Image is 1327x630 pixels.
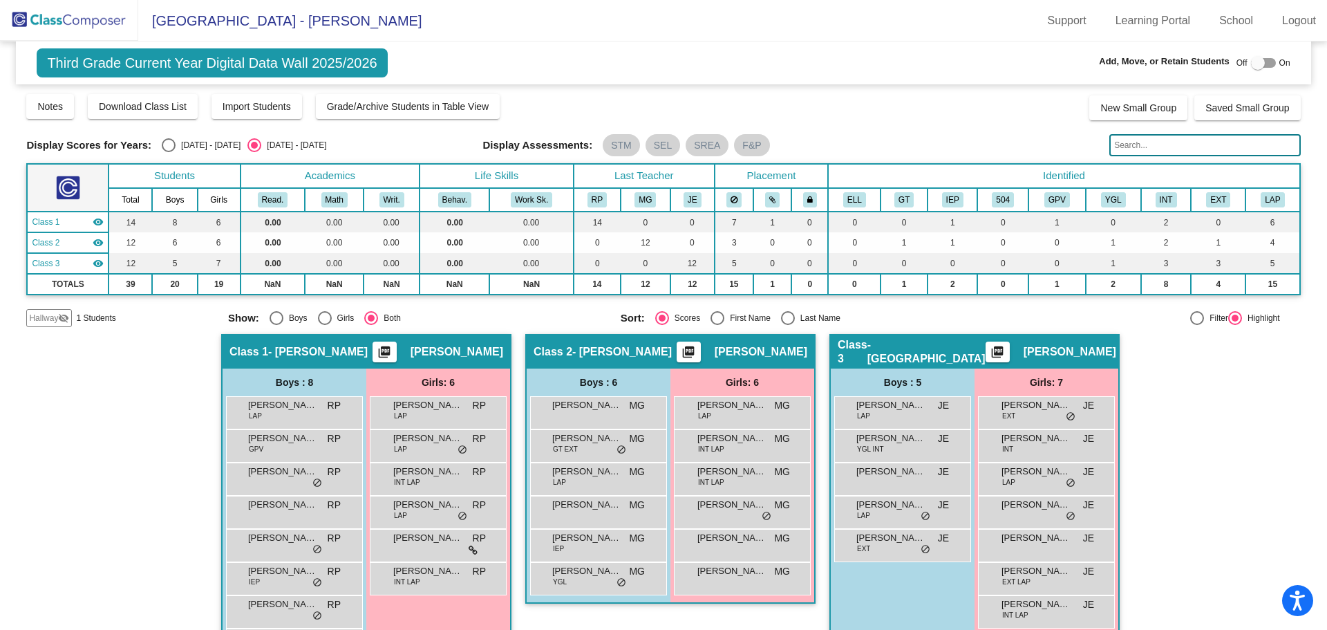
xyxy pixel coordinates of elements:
[975,369,1118,396] div: Girls: 7
[938,398,949,413] span: JE
[394,477,420,488] span: INT LAP
[574,164,715,188] th: Last Teacher
[393,531,462,545] span: [PERSON_NAME]
[774,465,790,479] span: MG
[734,134,769,156] mat-chip: F&P
[283,312,308,324] div: Boys
[198,274,241,295] td: 19
[27,232,109,253] td: Megan Gerard - Gerard
[843,192,866,207] button: ELL
[99,101,187,112] span: Download Class List
[241,274,305,295] td: NaN
[629,432,645,446] span: MG
[1191,188,1245,212] th: Extrovert
[857,510,870,521] span: LAP
[1044,192,1070,207] button: GPV
[312,478,322,489] span: do_not_disturb_alt
[1001,531,1071,545] span: [PERSON_NAME]
[393,498,462,512] span: [PERSON_NAME]
[629,465,645,479] span: MG
[312,544,322,555] span: do_not_disturb_alt
[977,212,1028,232] td: 0
[828,188,881,212] th: English Language Learner
[249,444,263,454] span: GPV
[928,188,977,212] th: Individualized Education Plan
[364,274,420,295] td: NaN
[378,312,401,324] div: Both
[93,237,104,248] mat-icon: visibility
[986,342,1010,362] button: Print Students Details
[241,212,305,232] td: 0.00
[552,498,621,512] span: [PERSON_NAME]
[881,274,928,295] td: 1
[261,139,326,151] div: [DATE] - [DATE]
[1191,253,1245,274] td: 3
[438,192,471,207] button: Behav.
[677,342,701,362] button: Print Students Details
[1104,10,1202,32] a: Learning Portal
[37,101,63,112] span: Notes
[332,312,355,324] div: Girls
[574,232,621,253] td: 0
[574,274,621,295] td: 14
[109,212,152,232] td: 14
[928,253,977,274] td: 0
[1028,188,1086,212] th: Good Parent Volunteer
[328,498,341,512] span: RP
[921,544,930,555] span: do_not_disturb_alt
[715,274,754,295] td: 15
[489,232,573,253] td: 0.00
[305,253,364,274] td: 0.00
[394,510,407,521] span: LAP
[483,139,593,151] span: Display Assessments:
[857,444,884,454] span: YGL INT
[1206,192,1230,207] button: EXT
[1037,10,1098,32] a: Support
[1028,253,1086,274] td: 0
[724,312,771,324] div: First Name
[420,164,574,188] th: Life Skills
[989,345,1006,364] mat-icon: picture_as_pdf
[1086,212,1141,232] td: 0
[1083,398,1094,413] span: JE
[198,253,241,274] td: 7
[574,188,621,212] th: Rylee Pitner
[621,212,670,232] td: 0
[420,274,489,295] td: NaN
[228,311,610,325] mat-radio-group: Select an option
[698,477,724,488] span: INT LAP
[211,94,302,119] button: Import Students
[229,345,268,359] span: Class 1
[1156,192,1177,207] button: INT
[621,274,670,295] td: 12
[248,432,317,445] span: [PERSON_NAME]
[489,274,573,295] td: NaN
[697,465,766,479] span: [PERSON_NAME]
[26,94,74,119] button: Notes
[938,465,949,479] span: JE
[1100,102,1176,113] span: New Small Group
[629,498,645,512] span: MG
[328,465,341,479] span: RP
[977,274,1028,295] td: 0
[109,164,240,188] th: Students
[686,134,728,156] mat-chip: SREA
[753,188,791,212] th: Keep with students
[828,212,881,232] td: 0
[928,212,977,232] td: 1
[977,232,1028,253] td: 0
[828,274,881,295] td: 0
[1028,232,1086,253] td: 0
[670,212,714,232] td: 0
[680,345,697,364] mat-icon: picture_as_pdf
[321,192,348,207] button: Math
[828,164,1299,188] th: Identified
[552,531,621,545] span: [PERSON_NAME]
[753,274,791,295] td: 1
[1083,498,1094,512] span: JE
[715,345,807,359] span: [PERSON_NAME]
[32,216,59,228] span: Class 1
[420,232,489,253] td: 0.00
[1028,212,1086,232] td: 1
[1024,345,1116,359] span: [PERSON_NAME]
